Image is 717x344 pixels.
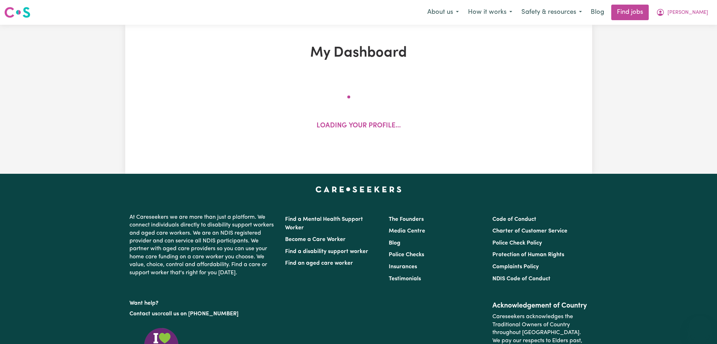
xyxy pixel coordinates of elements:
a: Testimonials [389,276,421,282]
a: Blog [389,240,400,246]
a: Careseekers home page [316,187,401,192]
a: Charter of Customer Service [492,228,567,234]
a: Complaints Policy [492,264,539,270]
a: call us on [PHONE_NUMBER] [163,311,238,317]
a: Contact us [129,311,157,317]
a: Become a Care Worker [285,237,346,242]
p: Want help? [129,297,277,307]
p: Loading your profile... [317,121,401,131]
a: Media Centre [389,228,425,234]
p: or [129,307,277,321]
button: About us [423,5,463,20]
a: Find a Mental Health Support Worker [285,217,363,231]
p: At Careseekers we are more than just a platform. We connect individuals directly to disability su... [129,211,277,280]
h1: My Dashboard [207,45,510,62]
a: Police Checks [389,252,424,258]
a: Find a disability support worker [285,249,368,254]
a: Find jobs [611,5,649,20]
button: Safety & resources [517,5,586,20]
iframe: Button to launch messaging window [689,316,711,338]
a: Find an aged care worker [285,260,353,266]
a: Protection of Human Rights [492,252,564,258]
button: My Account [652,5,713,20]
img: Careseekers logo [4,6,30,19]
a: NDIS Code of Conduct [492,276,550,282]
a: Careseekers logo [4,4,30,21]
a: Code of Conduct [492,217,536,222]
span: [PERSON_NAME] [667,9,708,17]
h2: Acknowledgement of Country [492,302,588,310]
a: Blog [586,5,608,20]
a: The Founders [389,217,424,222]
a: Police Check Policy [492,240,542,246]
a: Insurances [389,264,417,270]
button: How it works [463,5,517,20]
